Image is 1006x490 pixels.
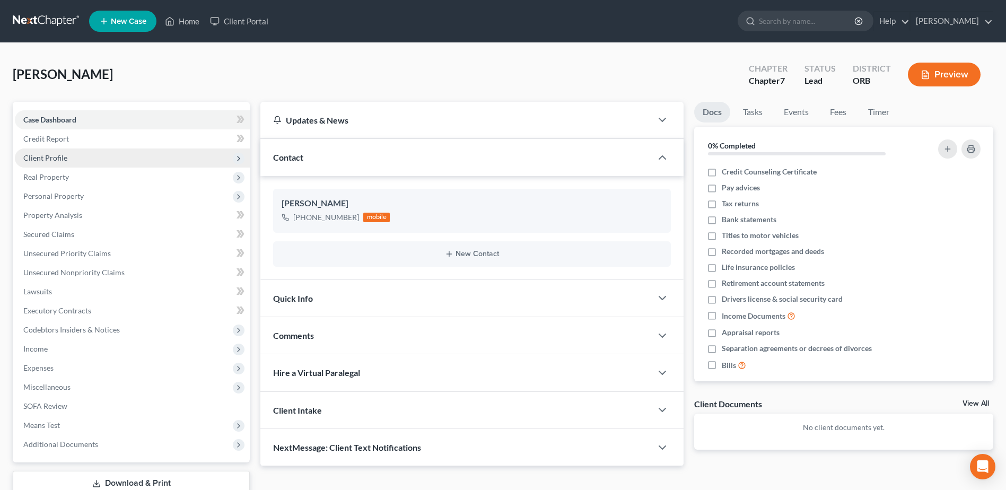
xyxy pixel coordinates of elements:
span: Quick Info [273,293,313,303]
span: Means Test [23,421,60,430]
a: Docs [694,102,730,122]
div: [PERSON_NAME] [282,197,662,210]
strong: 0% Completed [708,141,756,150]
span: Additional Documents [23,440,98,449]
span: Tax returns [722,198,759,209]
div: ORB [853,75,891,87]
span: Secured Claims [23,230,74,239]
div: Chapter [749,63,788,75]
span: Income [23,344,48,353]
span: Property Analysis [23,211,82,220]
input: Search by name... [759,11,856,31]
span: Life insurance policies [722,262,795,273]
a: Client Portal [205,12,274,31]
span: Bills [722,360,736,371]
span: Pay advices [722,182,760,193]
a: Credit Report [15,129,250,148]
span: Client Intake [273,405,322,415]
p: No client documents yet. [703,422,985,433]
a: Unsecured Nonpriority Claims [15,263,250,282]
span: NextMessage: Client Text Notifications [273,442,421,452]
span: Unsecured Priority Claims [23,249,111,258]
span: Recorded mortgages and deeds [722,246,824,257]
a: Lawsuits [15,282,250,301]
a: Case Dashboard [15,110,250,129]
button: Preview [908,63,981,86]
span: Appraisal reports [722,327,780,338]
a: Tasks [734,102,771,122]
span: Titles to motor vehicles [722,230,799,241]
span: Codebtors Insiders & Notices [23,325,120,334]
span: Expenses [23,363,54,372]
span: Separation agreements or decrees of divorces [722,343,872,354]
a: Executory Contracts [15,301,250,320]
a: Home [160,12,205,31]
span: Unsecured Nonpriority Claims [23,268,125,277]
span: SOFA Review [23,401,67,410]
div: mobile [363,213,390,222]
span: Retirement account statements [722,278,825,288]
span: Credit Report [23,134,69,143]
div: District [853,63,891,75]
a: Secured Claims [15,225,250,244]
a: View All [963,400,989,407]
span: Comments [273,330,314,340]
div: Lead [804,75,836,87]
span: Drivers license & social security card [722,294,843,304]
span: Contact [273,152,303,162]
a: Events [775,102,817,122]
span: Lawsuits [23,287,52,296]
div: Updates & News [273,115,639,126]
a: Property Analysis [15,206,250,225]
span: [PERSON_NAME] [13,66,113,82]
div: Status [804,63,836,75]
span: Executory Contracts [23,306,91,315]
span: 7 [780,75,785,85]
a: Unsecured Priority Claims [15,244,250,263]
span: Bank statements [722,214,776,225]
a: Timer [860,102,898,122]
a: Fees [821,102,855,122]
div: Client Documents [694,398,762,409]
a: Help [874,12,909,31]
span: Income Documents [722,311,785,321]
button: New Contact [282,250,662,258]
span: Miscellaneous [23,382,71,391]
span: Case Dashboard [23,115,76,124]
a: SOFA Review [15,397,250,416]
div: Chapter [749,75,788,87]
div: Open Intercom Messenger [970,454,995,479]
span: New Case [111,17,146,25]
span: Hire a Virtual Paralegal [273,367,360,378]
span: Personal Property [23,191,84,200]
span: Credit Counseling Certificate [722,167,817,177]
div: [PHONE_NUMBER] [293,212,359,223]
span: Client Profile [23,153,67,162]
span: Real Property [23,172,69,181]
a: [PERSON_NAME] [911,12,993,31]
